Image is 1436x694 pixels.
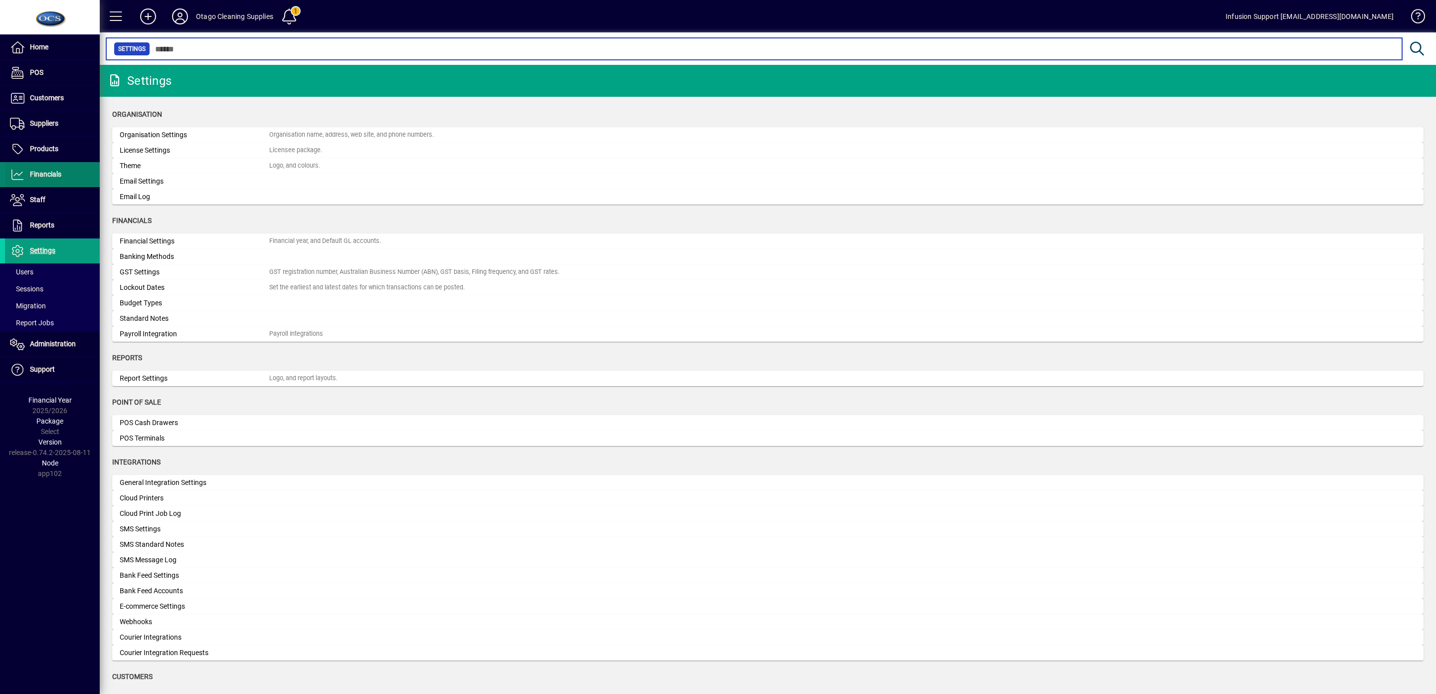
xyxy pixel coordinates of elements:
[196,8,273,24] div: Otago Cleaning Supplies
[112,490,1424,506] a: Cloud Printers
[30,365,55,373] span: Support
[10,268,33,276] span: Users
[120,267,269,277] div: GST Settings
[5,35,100,60] a: Home
[120,586,269,596] div: Bank Feed Accounts
[120,418,269,428] div: POS Cash Drawers
[120,251,269,262] div: Banking Methods
[112,398,161,406] span: Point of Sale
[112,645,1424,661] a: Courier Integration Requests
[10,285,43,293] span: Sessions
[269,267,559,277] div: GST registration number, Australian Business Number (ABN), GST basis, Filing frequency, and GST r...
[30,221,54,229] span: Reports
[120,601,269,612] div: E-commerce Settings
[120,313,269,324] div: Standard Notes
[112,127,1424,143] a: Organisation SettingsOrganisation name, address, web site, and phone numbers.
[120,617,269,627] div: Webhooks
[38,438,62,446] span: Version
[112,354,142,362] span: Reports
[120,570,269,581] div: Bank Feed Settings
[112,249,1424,264] a: Banking Methods
[30,170,61,178] span: Financials
[1404,2,1424,34] a: Knowledge Base
[112,110,162,118] span: Organisation
[5,162,100,187] a: Financials
[120,145,269,156] div: License Settings
[112,280,1424,295] a: Lockout DatesSet the earliest and latest dates for which transactions can be posted.
[28,396,72,404] span: Financial Year
[120,329,269,339] div: Payroll Integration
[269,236,381,246] div: Financial year, and Default GL accounts.
[112,583,1424,599] a: Bank Feed Accounts
[269,283,465,292] div: Set the earliest and latest dates for which transactions can be posted.
[120,648,269,658] div: Courier Integration Requests
[112,431,1424,446] a: POS Terminals
[5,60,100,85] a: POS
[112,371,1424,386] a: Report SettingsLogo, and report layouts.
[120,524,269,534] div: SMS Settings
[10,319,54,327] span: Report Jobs
[30,43,48,51] span: Home
[120,236,269,246] div: Financial Settings
[112,233,1424,249] a: Financial SettingsFinancial year, and Default GL accounts.
[120,130,269,140] div: Organisation Settings
[112,143,1424,158] a: License SettingsLicensee package.
[30,145,58,153] span: Products
[112,415,1424,431] a: POS Cash Drawers
[120,477,269,488] div: General Integration Settings
[112,217,152,225] span: Financials
[5,332,100,357] a: Administration
[5,357,100,382] a: Support
[112,311,1424,326] a: Standard Notes
[5,263,100,280] a: Users
[120,298,269,308] div: Budget Types
[5,280,100,297] a: Sessions
[112,295,1424,311] a: Budget Types
[112,599,1424,614] a: E-commerce Settings
[112,506,1424,521] a: Cloud Print Job Log
[120,539,269,550] div: SMS Standard Notes
[5,213,100,238] a: Reports
[118,44,146,54] span: Settings
[120,433,269,444] div: POS Terminals
[5,314,100,331] a: Report Jobs
[164,7,196,25] button: Profile
[112,537,1424,552] a: SMS Standard Notes
[30,119,58,127] span: Suppliers
[120,632,269,643] div: Courier Integrations
[30,340,76,348] span: Administration
[120,161,269,171] div: Theme
[30,196,45,204] span: Staff
[269,329,323,339] div: Payroll Integrations
[112,458,161,466] span: Integrations
[30,246,55,254] span: Settings
[120,192,269,202] div: Email Log
[5,188,100,213] a: Staff
[112,673,153,681] span: Customers
[30,68,43,76] span: POS
[112,552,1424,568] a: SMS Message Log
[1226,8,1394,24] div: Infusion Support [EMAIL_ADDRESS][DOMAIN_NAME]
[112,326,1424,342] a: Payroll IntegrationPayroll Integrations
[5,137,100,162] a: Products
[112,264,1424,280] a: GST SettingsGST registration number, Australian Business Number (ABN), GST basis, Filing frequenc...
[112,475,1424,490] a: General Integration Settings
[120,493,269,503] div: Cloud Printers
[269,161,320,171] div: Logo, and colours.
[269,130,434,140] div: Organisation name, address, web site, and phone numbers.
[120,176,269,187] div: Email Settings
[107,73,172,89] div: Settings
[5,297,100,314] a: Migration
[120,373,269,384] div: Report Settings
[112,630,1424,645] a: Courier Integrations
[42,459,58,467] span: Node
[112,158,1424,174] a: ThemeLogo, and colours.
[269,374,338,383] div: Logo, and report layouts.
[120,282,269,293] div: Lockout Dates
[10,302,46,310] span: Migration
[269,146,322,155] div: Licensee package.
[112,568,1424,583] a: Bank Feed Settings
[132,7,164,25] button: Add
[120,555,269,565] div: SMS Message Log
[112,614,1424,630] a: Webhooks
